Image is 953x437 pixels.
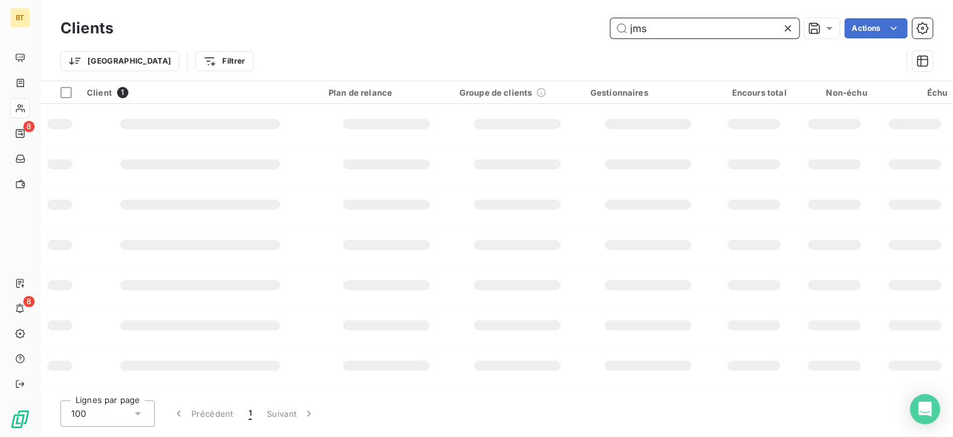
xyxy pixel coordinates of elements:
[23,296,35,307] span: 8
[117,87,128,98] span: 1
[721,88,787,98] div: Encours total
[23,121,35,132] span: 8
[10,409,30,429] img: Logo LeanPay
[10,8,30,28] div: BT
[165,400,241,427] button: Précédent
[910,394,940,424] div: Open Intercom Messenger
[259,400,323,427] button: Suivant
[60,17,113,40] h3: Clients
[460,88,533,98] span: Groupe de clients
[611,18,799,38] input: Rechercher
[883,88,948,98] div: Échu
[195,51,253,71] button: Filtrer
[802,88,867,98] div: Non-échu
[329,88,444,98] div: Plan de relance
[60,51,179,71] button: [GEOGRAPHIC_DATA]
[241,400,259,427] button: 1
[71,407,86,420] span: 100
[249,407,252,420] span: 1
[845,18,908,38] button: Actions
[87,88,112,98] span: Client
[590,88,706,98] div: Gestionnaires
